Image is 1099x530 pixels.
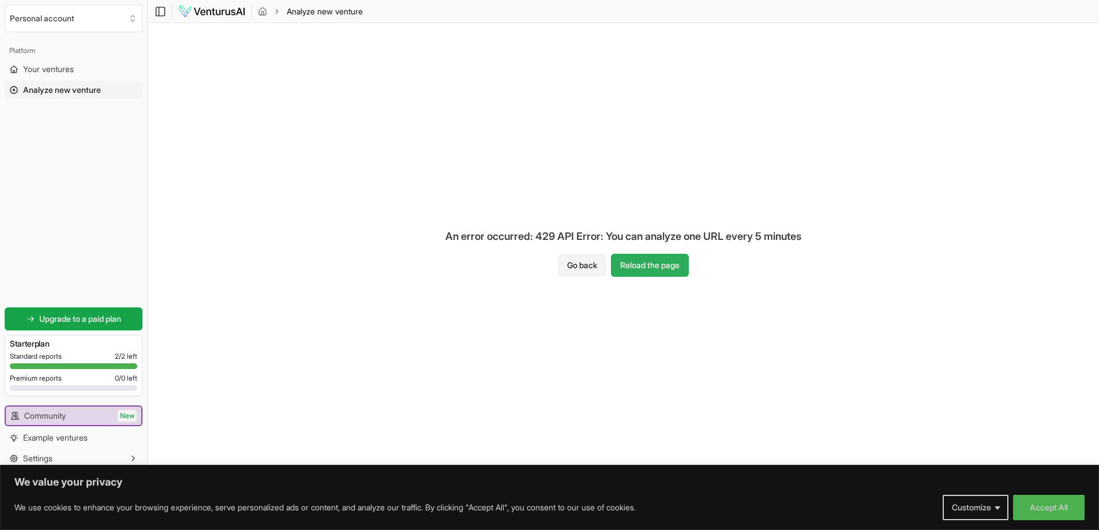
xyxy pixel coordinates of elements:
button: Settings [5,449,142,468]
div: Platform [5,42,142,60]
button: Go back [558,254,606,277]
span: Standard reports [10,352,62,361]
button: Customize [943,495,1008,520]
span: New [118,410,137,422]
button: Accept All [1013,495,1085,520]
span: Analyze new venture [23,84,101,96]
nav: breadcrumb [258,6,363,17]
a: CommunityNew [6,407,141,425]
span: Analyze new venture [287,6,363,17]
button: Reload the page [611,254,689,277]
p: We use cookies to enhance your browsing experience, serve personalized ads or content, and analyz... [14,501,636,514]
span: Settings [23,453,52,464]
div: An error occurred: 429 API Error: You can analyze one URL every 5 minutes [436,219,811,254]
img: logo [178,5,246,18]
a: Upgrade to a paid plan [5,307,142,330]
span: 2 / 2 left [115,352,137,361]
span: Example ventures [23,432,88,443]
h3: Starter plan [10,338,137,349]
a: Your ventures [5,60,142,78]
p: We value your privacy [14,475,1085,489]
span: Premium reports [10,374,62,383]
span: Upgrade to a paid plan [39,313,121,325]
a: Example ventures [5,428,142,447]
span: 0 / 0 left [115,374,137,383]
button: Select an organization [5,5,142,32]
span: Community [24,410,66,422]
span: Your ventures [23,63,74,75]
a: Analyze new venture [5,81,142,99]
